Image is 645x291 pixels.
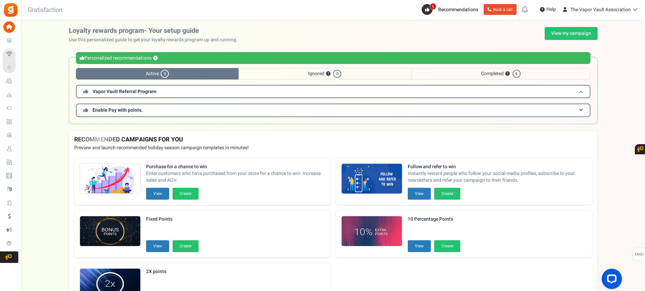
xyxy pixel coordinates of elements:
[161,70,169,78] span: 5
[342,216,402,247] img: Recommended Campaigns
[333,70,341,78] span: 0
[411,68,590,80] span: Completed
[408,216,460,223] strong: 10 Percentage Points
[93,107,143,114] span: Enable Pay with points.
[570,6,631,13] span: The Vapor Vault Association
[537,4,559,15] a: Help
[408,240,431,252] button: View
[76,52,590,64] div: Personalized recommendations
[146,188,169,200] button: View
[69,37,243,43] p: Use this personalized guide to get your loyalty rewards program up and running.
[173,240,199,252] button: Create
[80,216,140,247] img: Recommended Campaigns
[239,68,411,80] span: Ignored
[408,188,431,200] button: View
[146,170,325,184] span: Enter customers who have purchased from your store for a chance to win. Increase sales and AOV.
[545,6,556,13] span: Help
[93,88,156,95] span: Vapor Vault Referral Program
[146,216,199,223] strong: Fixed Points
[326,72,330,76] button: ?
[434,240,460,252] button: Create
[146,268,199,275] strong: 2X points
[634,248,644,261] span: FAQs
[438,6,478,13] span: Recommendations
[153,56,158,61] button: ?
[430,3,436,10] span: 5
[20,3,70,17] h3: Gratisfaction
[76,68,239,80] span: Active
[505,72,510,76] button: ?
[408,163,587,170] strong: Follow and refer to win
[173,188,199,200] button: Create
[3,2,18,18] img: Gratisfaction
[512,70,521,78] span: 5
[545,27,598,40] a: View my campaign
[80,164,140,194] img: Recommended Campaigns
[146,240,169,252] button: View
[342,164,402,194] img: Recommended Campaigns
[408,170,587,184] span: Instantly reward people who follow your social media profiles, subscribe to your newsletters and ...
[484,4,517,15] a: Book a call
[146,163,325,170] strong: Purchase for a chance to win
[69,27,243,35] h2: Loyalty rewards program- Your setup guide
[434,188,460,200] button: Create
[74,136,592,143] h4: RECOMMENDED CAMPAIGNS FOR YOU
[422,4,481,15] a: 5 Recommendations
[74,144,592,151] p: Preview and launch recommended holiday season campaign templates in minutes!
